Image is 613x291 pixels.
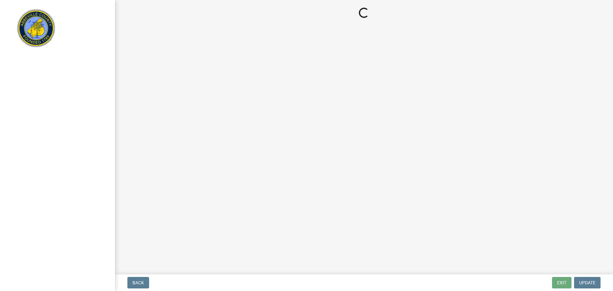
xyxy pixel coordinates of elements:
[552,277,571,288] button: Exit
[132,280,144,285] span: Back
[574,277,601,288] button: Update
[127,277,149,288] button: Back
[579,280,595,285] span: Update
[13,7,60,54] img: Abbeville County, South Carolina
